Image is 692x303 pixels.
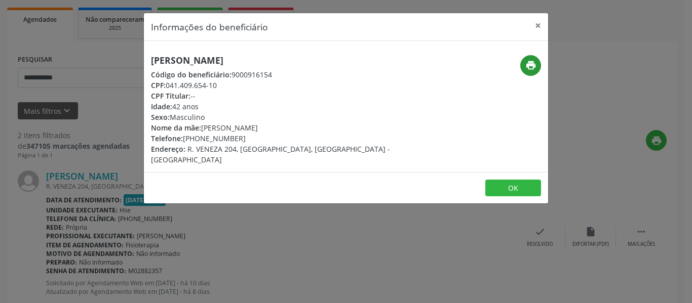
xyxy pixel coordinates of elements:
[151,55,406,66] h5: [PERSON_NAME]
[151,112,170,122] span: Sexo:
[151,101,406,112] div: 42 anos
[151,70,232,79] span: Código do beneficiário:
[151,20,268,33] h5: Informações do beneficiário
[151,80,406,91] div: 041.409.654-10
[151,144,390,164] span: R. VENEZA 204, [GEOGRAPHIC_DATA], [GEOGRAPHIC_DATA] - [GEOGRAPHIC_DATA]
[151,122,406,133] div: [PERSON_NAME]
[528,13,548,38] button: Close
[151,91,406,101] div: --
[151,134,183,143] span: Telefone:
[525,60,536,71] i: print
[151,112,406,122] div: Masculino
[151,123,201,133] span: Nome da mãe:
[151,133,406,144] div: [PHONE_NUMBER]
[151,80,166,90] span: CPF:
[485,180,541,197] button: OK
[520,55,541,76] button: print
[151,102,172,111] span: Idade:
[151,144,185,154] span: Endereço:
[151,69,406,80] div: 9000916154
[151,91,190,101] span: CPF Titular:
